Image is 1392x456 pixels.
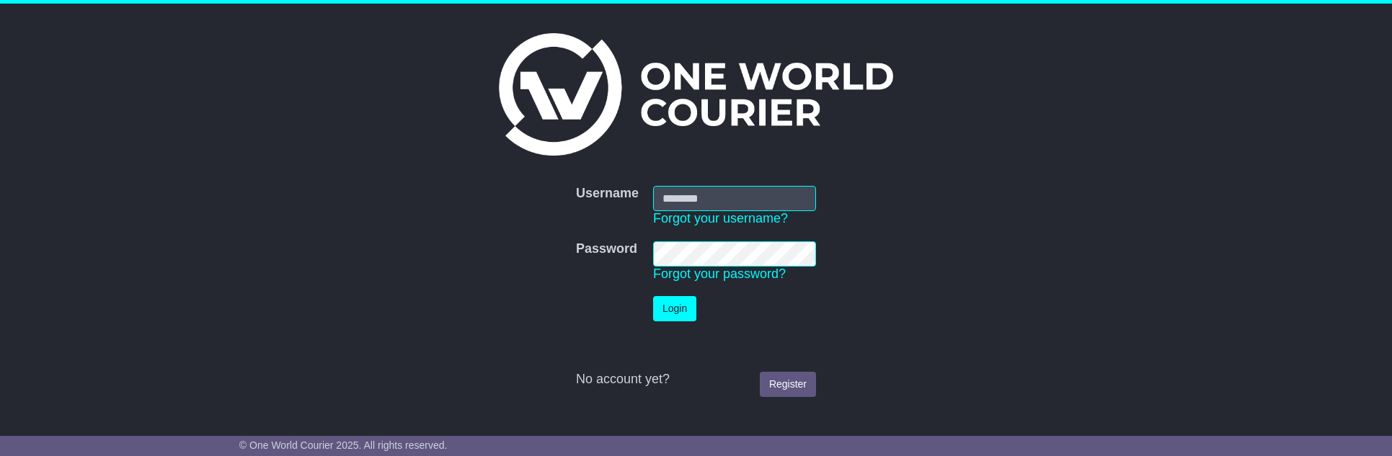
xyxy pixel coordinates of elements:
[653,296,696,321] button: Login
[760,372,816,397] a: Register
[576,241,637,257] label: Password
[653,267,786,281] a: Forgot your password?
[576,186,639,202] label: Username
[499,33,892,156] img: One World
[576,372,816,388] div: No account yet?
[239,439,448,451] span: © One World Courier 2025. All rights reserved.
[653,211,788,225] a: Forgot your username?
